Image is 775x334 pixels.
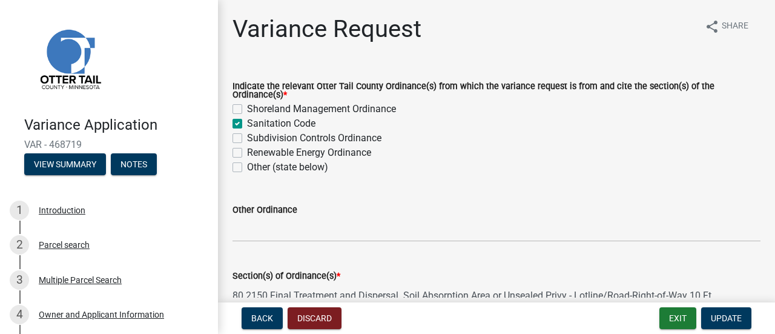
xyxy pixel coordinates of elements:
wm-modal-confirm: Summary [24,160,106,170]
div: Owner and Applicant Information [39,310,164,319]
div: Parcel search [39,241,90,249]
button: Discard [288,307,341,329]
i: share [705,19,719,34]
button: shareShare [695,15,758,38]
span: Back [251,313,273,323]
span: Share [722,19,748,34]
div: 3 [10,270,29,290]
label: Section(s) of Ordinance(s) [232,272,340,281]
button: Update [701,307,751,329]
div: 4 [10,305,29,324]
label: Other Ordinance [232,206,297,215]
button: View Summary [24,153,106,175]
label: Shoreland Management Ordinance [247,102,396,116]
label: Sanitation Code [247,116,315,131]
button: Back [242,307,283,329]
button: Notes [111,153,157,175]
label: Renewable Energy Ordinance [247,145,371,160]
span: VAR - 468719 [24,139,194,150]
wm-modal-confirm: Notes [111,160,157,170]
label: Subdivision Controls Ordinance [247,131,381,145]
div: Multiple Parcel Search [39,276,122,284]
span: Update [711,313,742,323]
button: Exit [659,307,696,329]
h4: Variance Application [24,116,208,134]
h1: Variance Request [232,15,421,44]
div: 2 [10,235,29,255]
div: 1 [10,201,29,220]
label: Indicate the relevant Otter Tail County Ordinance(s) from which the variance request is from and ... [232,82,760,100]
img: Otter Tail County, Minnesota [24,13,115,104]
label: Other (state below) [247,160,328,175]
div: Introduction [39,206,85,215]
